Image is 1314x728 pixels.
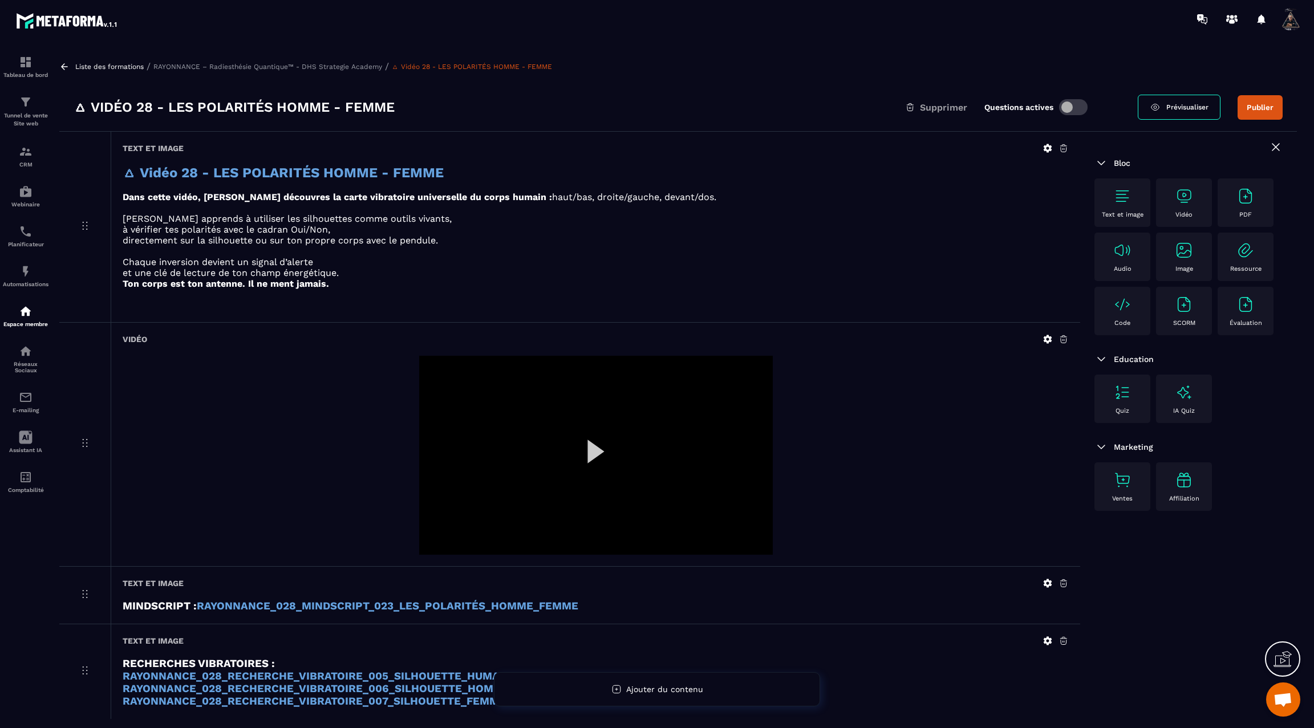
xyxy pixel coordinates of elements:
img: text-image [1175,383,1193,401]
img: text-image no-wra [1113,471,1131,489]
p: Tunnel de vente Site web [3,112,48,128]
a: automationsautomationsAutomatisations [3,256,48,296]
button: Publier [1238,95,1283,120]
img: formation [19,145,33,158]
img: text-image no-wra [1175,241,1193,259]
img: accountant [19,470,33,484]
a: schedulerschedulerPlanificateur [3,216,48,256]
strong: RECHERCHES VIBRATOIRES : [123,657,275,670]
img: formation [19,55,33,69]
strong: Ton corps est ton antenne. Il ne ment jamais. [123,278,329,289]
img: text-image no-wra [1236,241,1255,259]
img: automations [19,265,33,278]
p: Ressource [1230,265,1262,273]
img: text-image no-wra [1175,295,1193,314]
h3: 🜂 Vidéo 28 - LES POLARITÉS HOMME - FEMME [74,98,395,116]
span: / [147,61,151,72]
span: Prévisualiser [1166,103,1208,111]
p: Assistant IA [3,447,48,453]
img: text-image no-wra [1113,187,1131,205]
span: et une clé de lecture de ton champ énergétique. [123,267,339,278]
p: Tableau de bord [3,72,48,78]
p: SCORM [1173,319,1195,327]
span: haut/bas, droite/gauche, devant/dos. [552,192,716,202]
p: Comptabilité [3,487,48,493]
strong: MINDSCRIPT : [123,600,197,612]
img: text-image no-wra [1236,295,1255,314]
p: Ventes [1112,495,1133,502]
p: Code [1114,319,1130,327]
span: Marketing [1114,442,1153,452]
img: arrow-down [1094,440,1108,454]
span: à vérifier tes polarités avec le cadran Oui/Non, [123,224,330,235]
img: text-image no-wra [1113,383,1131,401]
h6: Text et image [123,579,184,588]
p: PDF [1239,211,1252,218]
span: Supprimer [920,102,967,113]
a: formationformationTableau de bord [3,47,48,87]
img: text-image no-wra [1236,187,1255,205]
img: automations [19,185,33,198]
img: email [19,391,33,404]
p: Planificateur [3,241,48,247]
img: arrow-down [1094,352,1108,366]
a: formationformationCRM [3,136,48,176]
a: Liste des formations [75,63,144,71]
img: formation [19,95,33,109]
img: automations [19,304,33,318]
p: Vidéo [1175,211,1193,218]
span: Education [1114,355,1154,364]
p: Évaluation [1230,319,1262,327]
label: Questions actives [984,103,1053,112]
p: CRM [3,161,48,168]
img: scheduler [19,225,33,238]
p: Text et image [1102,211,1143,218]
strong: Dans cette vidéo, [PERSON_NAME] découvres la carte vibratoire universelle du corps humain : [123,192,552,202]
img: text-image no-wra [1175,187,1193,205]
p: Webinaire [3,201,48,208]
span: / [385,61,389,72]
p: IA Quiz [1173,407,1195,414]
img: text-image [1175,471,1193,489]
span: Bloc [1114,158,1130,168]
a: RAYONNANCE_028_RECHERCHE_VIBRATOIRE_007_SILHOUETTE_FEMME [123,695,506,707]
h6: Vidéo [123,335,147,344]
a: accountantaccountantComptabilité [3,462,48,502]
img: text-image no-wra [1113,241,1131,259]
a: RAYONNANCE_028_RECHERCHE_VIBRATOIRE_005_SILHOUETTE_HUMAIN_POSITIF_NEGATIF [123,670,610,682]
span: Chaque inversion devient un signal d’alerte [123,257,313,267]
p: Réseaux Sociaux [3,361,48,373]
a: social-networksocial-networkRéseaux Sociaux [3,336,48,382]
img: logo [16,10,119,31]
p: Espace membre [3,321,48,327]
span: directement sur la silhouette ou sur ton propre corps avec le pendule. [123,235,438,246]
p: Audio [1114,265,1131,273]
a: Prévisualiser [1138,95,1220,120]
a: RAYONNANCE – Radiesthésie Quantique™ - DHS Strategie Academy [153,63,382,71]
p: Affiliation [1169,495,1199,502]
p: E-mailing [3,407,48,413]
a: automationsautomationsWebinaire [3,176,48,216]
h6: Text et image [123,636,184,645]
span: [PERSON_NAME] apprends à utiliser les silhouettes comme outils vivants, [123,213,452,224]
a: Assistant IA [3,422,48,462]
a: formationformationTunnel de vente Site web [3,87,48,136]
a: automationsautomationsEspace membre [3,296,48,336]
a: RAYONNANCE_028_MINDSCRIPT_023_LES_POLARITÉS_HOMME_FEMME [197,600,578,612]
div: Ouvrir le chat [1266,682,1300,717]
a: RAYONNANCE_028_RECHERCHE_VIBRATOIRE_006_SILHOUETTE_HOMME [123,682,510,695]
strong: 🜂 Vidéo 28 - LES POLARITÉS HOMME - FEMME [123,165,444,181]
a: 🜂 Vidéo 28 - LES POLARITÉS HOMME - FEMME [392,63,552,71]
p: Automatisations [3,281,48,287]
span: Ajouter du contenu [626,685,703,694]
img: social-network [19,344,33,358]
img: arrow-down [1094,156,1108,170]
h6: Text et image [123,144,184,153]
a: emailemailE-mailing [3,382,48,422]
p: Image [1175,265,1193,273]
